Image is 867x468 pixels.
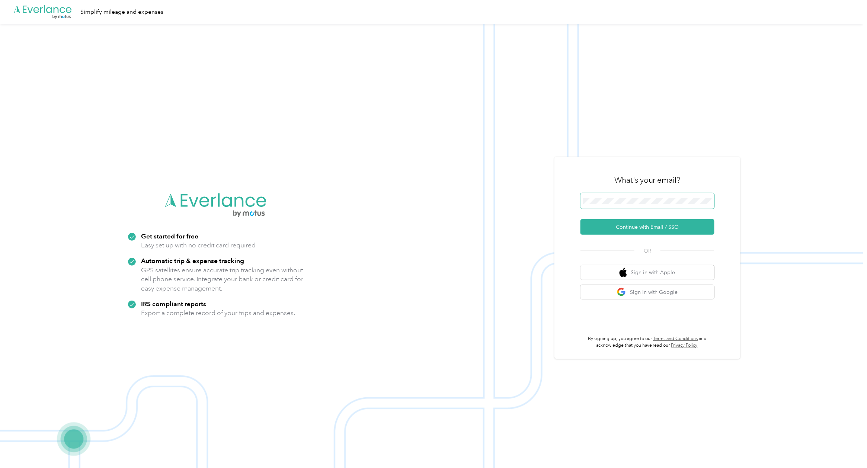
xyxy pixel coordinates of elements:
p: Easy set up with no credit card required [141,241,256,250]
button: Continue with Email / SSO [580,219,714,235]
p: By signing up, you agree to our and acknowledge that you have read our . [580,336,714,349]
strong: Automatic trip & expense tracking [141,257,244,265]
span: OR [634,247,660,255]
p: Export a complete record of your trips and expenses. [141,308,295,318]
h3: What's your email? [614,175,681,185]
a: Terms and Conditions [653,336,698,342]
div: Simplify mileage and expenses [80,7,163,17]
p: GPS satellites ensure accurate trip tracking even without cell phone service. Integrate your bank... [141,266,304,293]
strong: IRS compliant reports [141,300,206,308]
button: google logoSign in with Google [580,285,714,299]
a: Privacy Policy [671,343,698,348]
strong: Get started for free [141,232,198,240]
button: apple logoSign in with Apple [580,265,714,280]
img: apple logo [620,268,627,277]
img: google logo [617,288,626,297]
